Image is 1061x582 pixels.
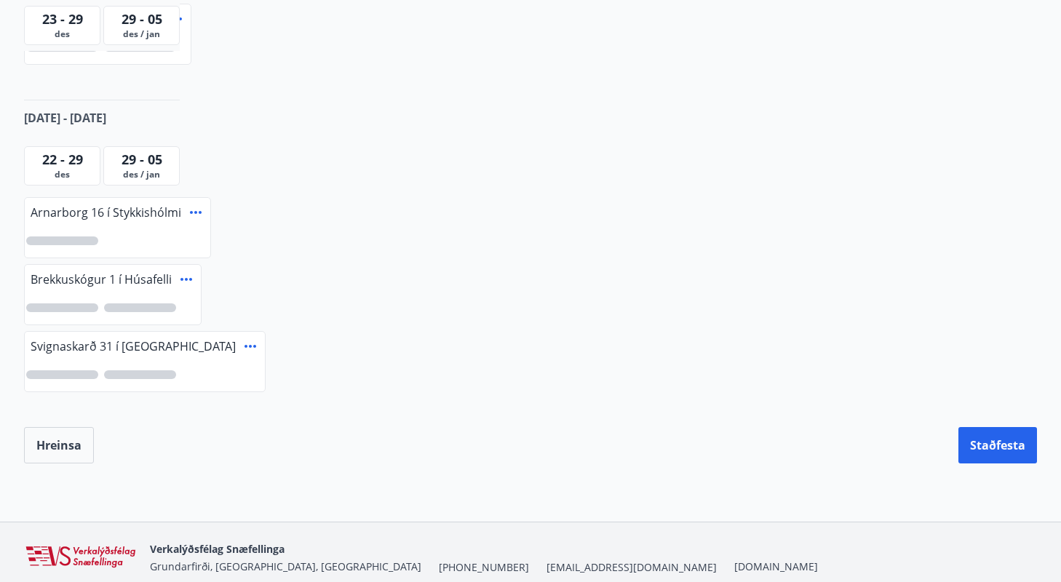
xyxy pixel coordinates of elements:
img: WvRpJk2u6KDFA1HvFrCJUzbr97ECa5dHUCvez65j.png [24,545,138,570]
a: [DOMAIN_NAME] [734,559,818,573]
span: [DATE] - [DATE] [24,110,106,126]
span: 29 - 05 [122,10,162,28]
span: Verkalýðsfélag Snæfellinga [150,542,285,556]
span: Brekkuskógur 1 í Húsafelli [31,271,172,287]
button: Hreinsa [24,427,94,463]
button: Staðfesta [958,427,1037,463]
span: 29 - 05 [122,151,162,168]
span: des [28,28,97,40]
span: des / jan [107,169,176,180]
span: [EMAIL_ADDRESS][DOMAIN_NAME] [547,560,717,575]
span: Svignaskarð 31 í [GEOGRAPHIC_DATA] [31,338,236,354]
span: 22 - 29 [42,151,83,168]
span: Grundarfirði, [GEOGRAPHIC_DATA], [GEOGRAPHIC_DATA] [150,559,421,573]
span: [PHONE_NUMBER] [439,560,529,575]
span: 23 - 29 [42,10,83,28]
span: Arnarborg 16 í Stykkishólmi [31,204,181,220]
span: des / jan [107,28,176,40]
span: des [28,169,97,180]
